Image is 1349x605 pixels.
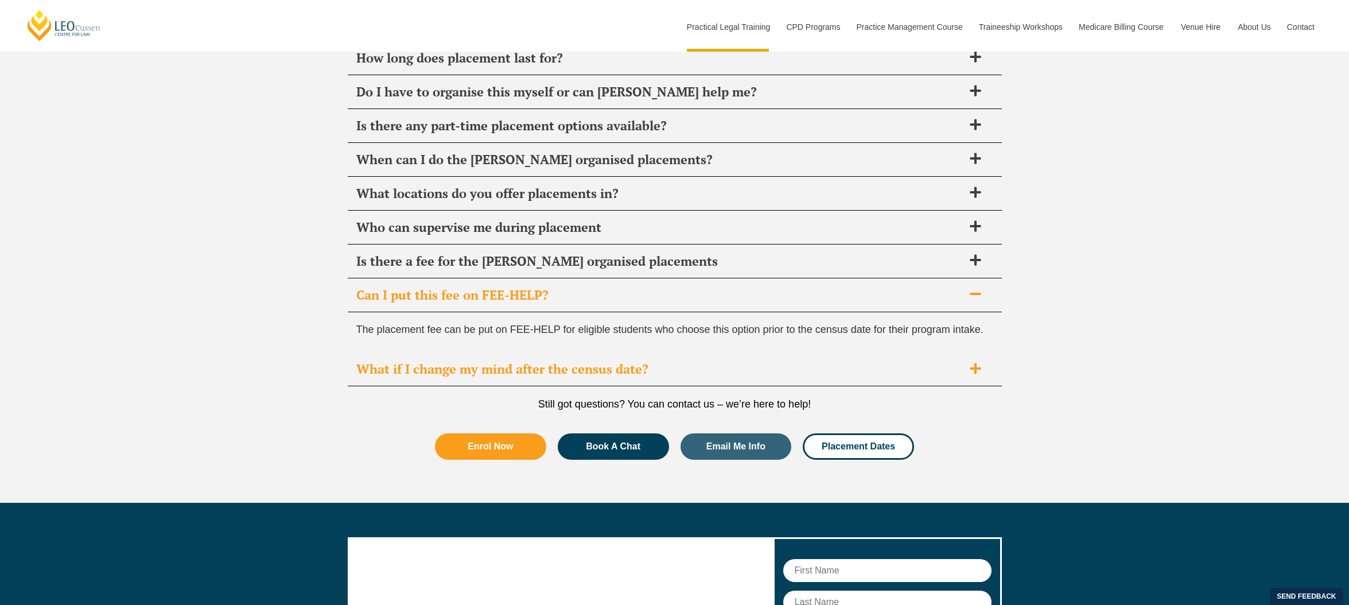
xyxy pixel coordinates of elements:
a: Medicare Billing Course [1070,2,1172,52]
a: Practice Management Course [848,2,970,52]
span: Placement Dates [822,442,895,451]
span: Book A Chat [586,442,640,451]
a: Venue Hire [1172,2,1229,52]
span: When can I do the [PERSON_NAME] organised placements? [356,152,963,168]
a: About Us [1229,2,1278,52]
iframe: LiveChat chat widget [1091,309,1320,576]
span: What if I change my mind after the census date? [356,361,963,377]
span: How long does placement last for? [356,50,963,66]
span: The placement fee can be put on FEE-HELP for eligible students who choose this option prior to th... [356,324,983,335]
a: Email Me Info [681,433,792,460]
span: What locations do you offer placements in? [356,185,963,201]
a: [PERSON_NAME] Centre for Law [26,9,102,42]
span: Can I put this fee on FEE-HELP? [356,287,963,303]
span: Is there any part-time placement options available? [356,118,963,134]
a: Enrol Now [435,433,546,460]
a: CPD Programs [777,2,848,52]
span: Who can supervise me during placement [356,219,963,235]
span: Do I have to organise this myself or can [PERSON_NAME] help me? [356,84,963,100]
a: Traineeship Workshops [970,2,1070,52]
span: Email Me Info [706,442,765,451]
p: Still got questions? You can contact us – we’re here to help! [348,398,1002,410]
a: Contact [1278,2,1323,52]
a: Practical Legal Training [678,2,778,52]
span: Enrol Now [468,442,513,451]
span: Is there a fee for the [PERSON_NAME] organised placements [356,253,963,269]
input: First Name [783,559,992,582]
a: Placement Dates [803,433,914,460]
a: Book A Chat [558,433,669,460]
